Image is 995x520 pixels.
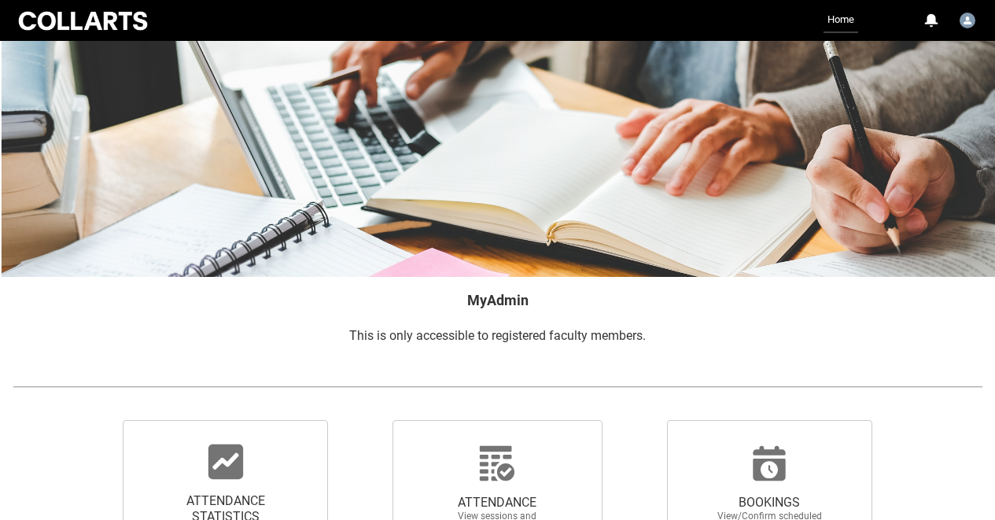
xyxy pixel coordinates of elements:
span: ATTENDANCE [428,495,566,511]
a: Home [824,8,858,33]
span: BOOKINGS [700,495,838,511]
img: Faculty.jwilson [960,13,975,28]
h2: MyAdmin [13,290,982,311]
img: REDU_GREY_LINE [13,378,982,395]
button: User Profile Faculty.jwilson [956,6,979,31]
span: This is only accessible to registered faculty members. [349,328,646,343]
